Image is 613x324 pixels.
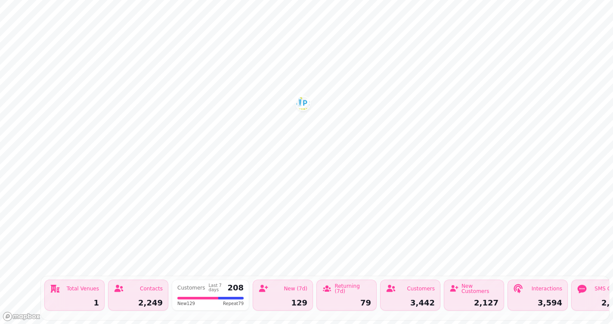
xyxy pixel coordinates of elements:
[67,286,99,291] div: Total Venues
[227,284,244,292] div: 208
[140,286,163,291] div: Contacts
[223,300,244,307] span: Repeat 79
[407,286,435,291] div: Customers
[322,299,371,307] div: 79
[449,299,498,307] div: 2,127
[114,299,163,307] div: 2,249
[177,285,205,290] div: Customers
[461,283,498,294] div: New Customers
[296,97,310,110] button: Skyline SIPS SJQ
[334,283,371,294] div: Returning (7d)
[177,300,195,307] span: New 129
[50,299,99,307] div: 1
[386,299,435,307] div: 3,442
[513,299,562,307] div: 3,594
[284,286,307,291] div: New (7d)
[209,283,224,292] div: Last 7 days
[3,312,40,321] a: Mapbox logo
[532,286,562,291] div: Interactions
[258,299,307,307] div: 129
[296,97,310,113] div: Map marker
